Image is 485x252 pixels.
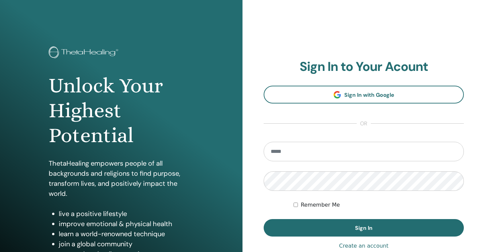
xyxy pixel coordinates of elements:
[264,59,464,75] h2: Sign In to Your Acount
[59,239,193,249] li: join a global community
[264,86,464,103] a: Sign In with Google
[264,219,464,237] button: Sign In
[344,91,394,98] span: Sign In with Google
[339,242,388,250] a: Create an account
[301,201,340,209] label: Remember Me
[59,209,193,219] li: live a positive lifestyle
[49,73,193,148] h1: Unlock Your Highest Potential
[355,224,372,232] span: Sign In
[294,201,464,209] div: Keep me authenticated indefinitely or until I manually logout
[49,158,193,199] p: ThetaHealing empowers people of all backgrounds and religions to find purpose, transform lives, a...
[59,229,193,239] li: learn a world-renowned technique
[357,120,371,128] span: or
[59,219,193,229] li: improve emotional & physical health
